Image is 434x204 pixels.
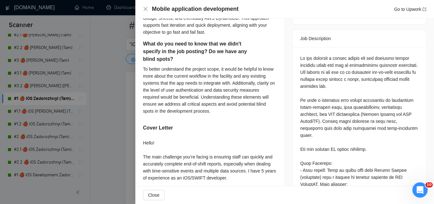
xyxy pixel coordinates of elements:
button: Close [143,6,148,12]
span: close [143,6,148,11]
span: 10 [425,182,433,187]
button: Close [143,190,165,200]
h5: What do you need to know that we didn't specify in the job posting? Do we have any blind spots? [143,40,257,63]
h5: Cover Letter [143,124,173,132]
h4: Mobile application development [152,5,239,13]
div: Job Description [300,30,418,47]
span: Close [148,192,159,199]
iframe: Intercom live chat [412,182,428,198]
span: export [423,7,426,11]
a: Go to Upworkexport [394,7,426,12]
div: To better understand the project scope, it would be helpful to know more about the current workfl... [143,66,277,115]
